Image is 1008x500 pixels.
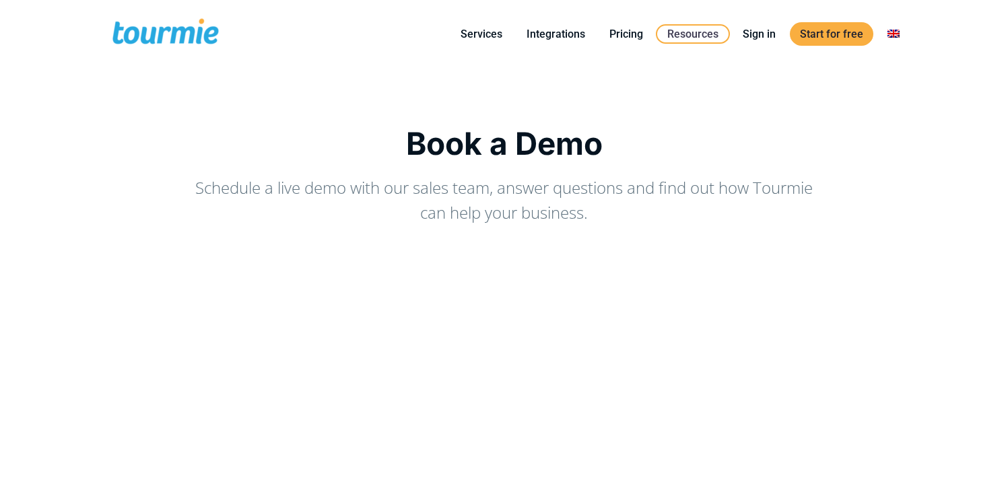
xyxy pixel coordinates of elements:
[599,26,653,42] a: Pricing
[790,22,873,46] a: Start for free
[733,26,786,42] a: Sign in
[656,24,730,44] a: Resources
[450,26,512,42] a: Services
[184,175,824,225] p: Schedule a live demo with our sales team, answer questions and find out how Tourmie can help your...
[516,26,595,42] a: Integrations
[110,125,898,162] h1: Book a Demo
